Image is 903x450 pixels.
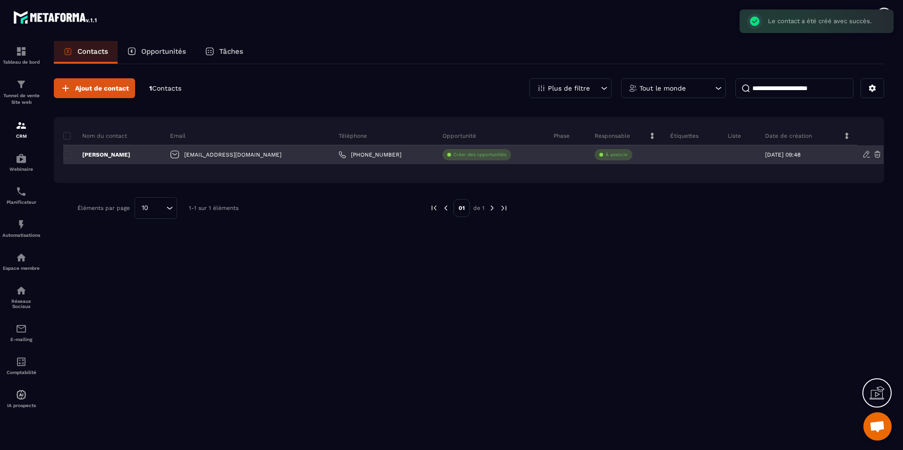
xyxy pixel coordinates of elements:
img: social-network [16,285,27,296]
p: Opportunité [443,132,476,140]
a: automationsautomationsEspace membre [2,245,40,278]
p: de 1 [473,204,485,212]
p: Automatisations [2,233,40,238]
img: prev [430,204,438,212]
img: scheduler [16,186,27,197]
img: automations [16,153,27,164]
p: Opportunités [141,47,186,56]
a: automationsautomationsAutomatisations [2,212,40,245]
a: Tâches [196,41,253,64]
p: Tunnel de vente Site web [2,92,40,106]
p: Date de création [765,132,812,140]
p: 01 [453,199,470,217]
p: 1-1 sur 1 éléments [189,205,239,211]
p: [DATE] 09:48 [765,151,801,158]
img: formation [16,46,27,57]
a: formationformationCRM [2,113,40,146]
p: Planificateur [2,200,40,205]
a: formationformationTableau de bord [2,39,40,72]
p: CRM [2,133,40,139]
p: Liste [728,132,741,140]
p: Téléphone [339,132,367,140]
a: social-networksocial-networkRéseaux Sociaux [2,278,40,316]
p: [PERSON_NAME] [63,151,130,158]
p: Créer des opportunités [453,151,506,158]
span: 10 [138,203,152,213]
a: formationformationTunnel de vente Site web [2,72,40,113]
div: Search for option [135,197,177,219]
img: logo [13,8,98,25]
p: Email [170,132,186,140]
img: formation [16,120,27,131]
p: IA prospects [2,403,40,408]
a: schedulerschedulerPlanificateur [2,179,40,212]
p: Responsable [595,132,630,140]
p: À associe [605,151,628,158]
input: Search for option [152,203,164,213]
a: Opportunités [118,41,196,64]
p: Phase [554,132,570,140]
a: Contacts [54,41,118,64]
img: automations [16,389,27,400]
span: Contacts [152,84,181,92]
p: Étiquettes [670,132,699,140]
a: automationsautomationsWebinaire [2,146,40,179]
p: Espace membre [2,266,40,271]
img: formation [16,79,27,90]
img: email [16,323,27,334]
img: prev [442,204,450,212]
p: Éléments par page [77,205,130,211]
p: 1 [149,84,181,93]
p: Nom du contact [63,132,127,140]
p: Webinaire [2,167,40,172]
a: [PHONE_NUMBER] [339,151,401,158]
a: accountantaccountantComptabilité [2,349,40,382]
img: next [488,204,496,212]
p: E-mailing [2,337,40,342]
p: Tâches [219,47,243,56]
a: emailemailE-mailing [2,316,40,349]
img: automations [16,252,27,263]
img: accountant [16,356,27,367]
img: next [500,204,508,212]
button: Ajout de contact [54,78,135,98]
div: Ouvrir le chat [863,412,892,441]
p: Plus de filtre [548,85,590,92]
p: Comptabilité [2,370,40,375]
p: Tableau de bord [2,59,40,65]
p: Tout le monde [639,85,686,92]
img: automations [16,219,27,230]
span: Ajout de contact [75,83,129,93]
p: Réseaux Sociaux [2,299,40,309]
p: Contacts [77,47,108,56]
